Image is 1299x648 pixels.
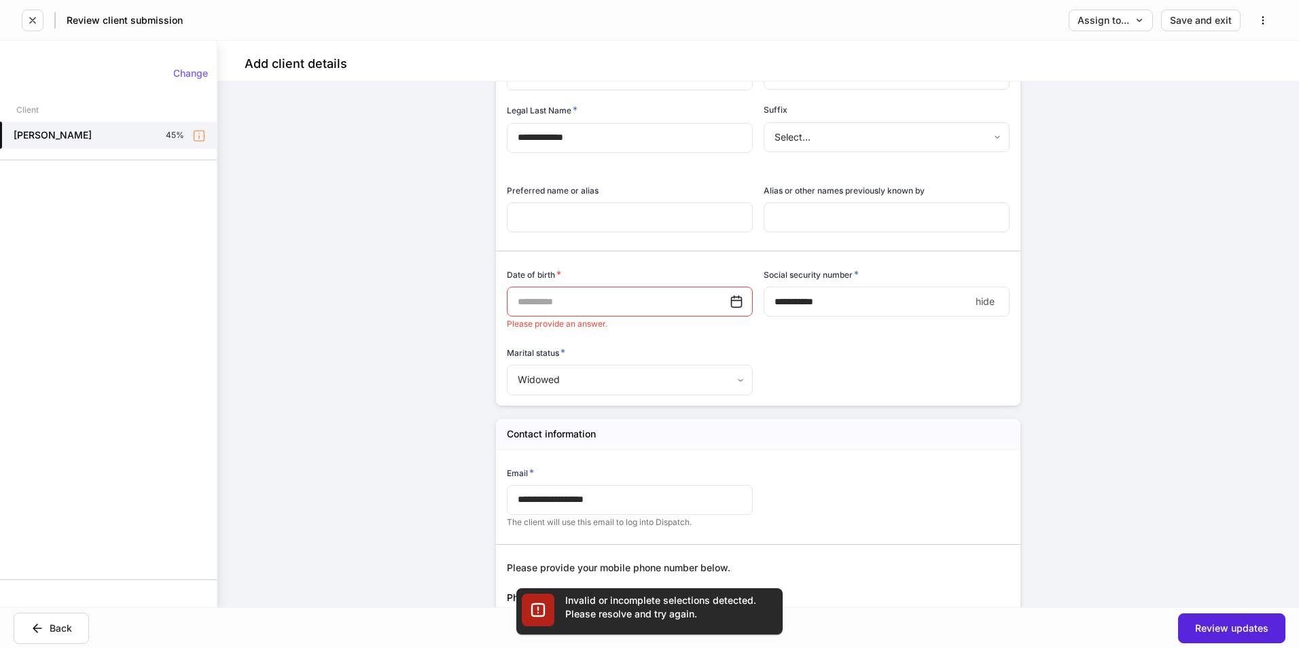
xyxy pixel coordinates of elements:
[16,98,39,122] div: Client
[166,130,184,141] p: 45%
[496,575,1010,605] div: Phone numbers
[507,346,565,359] h6: Marital status
[507,517,753,528] p: The client will use this email to log into Dispatch.
[507,365,752,395] div: Widowed
[173,69,208,78] div: Change
[764,268,859,281] h6: Social security number
[164,62,217,84] button: Change
[1161,10,1241,31] button: Save and exit
[565,594,769,621] div: Invalid or incomplete selections detected. Please resolve and try again.
[507,561,1010,575] div: Please provide your mobile phone number below.
[764,184,925,197] h6: Alias or other names previously known by
[507,103,577,117] h6: Legal Last Name
[507,466,534,480] h6: Email
[976,295,995,308] p: hide
[764,103,787,116] h6: Suffix
[507,319,753,329] p: Please provide an answer.
[507,184,599,197] h6: Preferred name or alias
[245,56,347,72] h4: Add client details
[14,128,92,142] h5: [PERSON_NAME]
[1178,613,1285,643] button: Review updates
[67,14,183,27] h5: Review client submission
[1170,16,1232,25] div: Save and exit
[1069,10,1153,31] button: Assign to...
[31,622,72,635] div: Back
[1078,16,1144,25] div: Assign to...
[507,427,596,441] h5: Contact information
[764,122,1009,152] div: Select...
[14,613,89,644] button: Back
[1195,624,1268,633] div: Review updates
[507,268,561,281] h6: Date of birth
